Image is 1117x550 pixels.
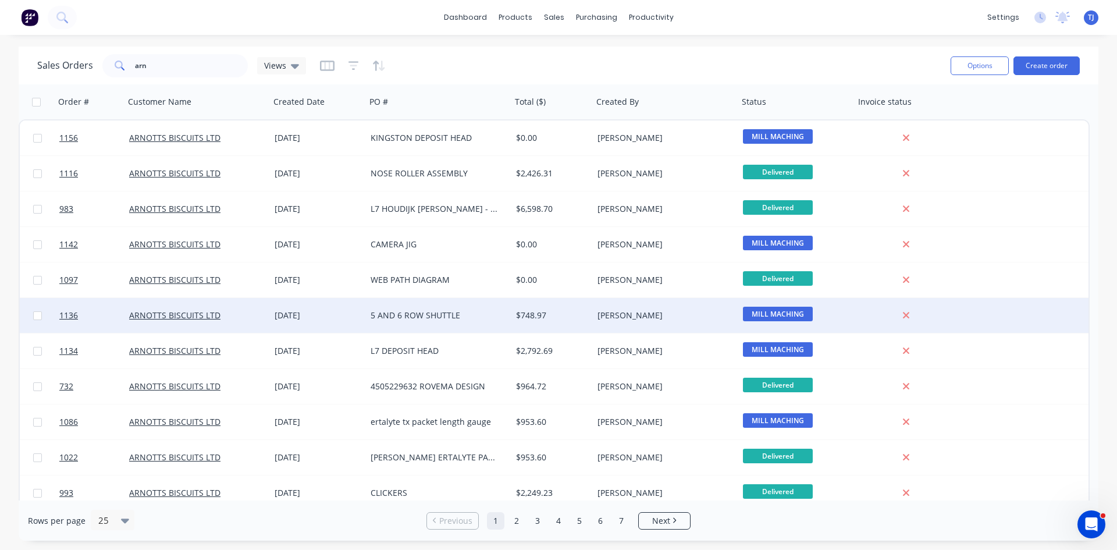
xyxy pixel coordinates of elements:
[743,200,813,215] span: Delivered
[371,239,500,250] div: CAMERA JIG
[981,9,1025,26] div: settings
[597,487,727,499] div: [PERSON_NAME]
[743,378,813,392] span: Delivered
[571,512,588,530] a: Page 5
[21,9,38,26] img: Factory
[129,416,220,427] a: ARNOTTS BISCUITS LTD
[273,96,325,108] div: Created Date
[275,487,361,499] div: [DATE]
[516,345,585,357] div: $2,792.69
[275,381,361,392] div: [DATE]
[371,345,500,357] div: L7 DEPOSIT HEAD
[59,440,129,475] a: 1022
[529,512,546,530] a: Page 3
[129,203,220,214] a: ARNOTTS BISCUITS LTD
[59,239,78,250] span: 1142
[371,416,500,428] div: ertalyte tx packet length gauge
[369,96,388,108] div: PO #
[516,381,585,392] div: $964.72
[275,203,361,215] div: [DATE]
[59,156,129,191] a: 1116
[422,512,695,530] ul: Pagination
[59,274,78,286] span: 1097
[129,274,220,285] a: ARNOTTS BISCUITS LTD
[371,310,500,321] div: 5 AND 6 ROW SHUTTLE
[275,345,361,357] div: [DATE]
[858,96,912,108] div: Invoice status
[597,345,727,357] div: [PERSON_NAME]
[743,342,813,357] span: MILL MACHING
[371,452,500,463] div: [PERSON_NAME] ERTALYTE PARTS NO DRAWINGS - PACKET LENGTH GAUGE
[129,452,220,463] a: ARNOTTS BISCUITS LTD
[275,310,361,321] div: [DATE]
[129,381,220,392] a: ARNOTTS BISCUITS LTD
[129,168,220,179] a: ARNOTTS BISCUITS LTD
[59,369,129,404] a: 732
[135,54,248,77] input: Search...
[371,168,500,179] div: NOSE ROLLER ASSEMBLY
[28,515,86,527] span: Rows per page
[597,381,727,392] div: [PERSON_NAME]
[516,239,585,250] div: $0.00
[264,59,286,72] span: Views
[743,449,813,463] span: Delivered
[1013,56,1080,75] button: Create order
[59,333,129,368] a: 1134
[597,239,727,250] div: [PERSON_NAME]
[516,203,585,215] div: $6,598.70
[597,168,727,179] div: [PERSON_NAME]
[438,9,493,26] a: dashboard
[1088,12,1094,23] span: TJ
[129,310,220,321] a: ARNOTTS BISCUITS LTD
[623,9,680,26] div: productivity
[639,515,690,527] a: Next page
[371,381,500,392] div: 4505229632 ROVEMA DESIGN
[516,168,585,179] div: $2,426.31
[743,307,813,321] span: MILL MACHING
[128,96,191,108] div: Customer Name
[743,129,813,144] span: MILL MACHING
[129,487,220,498] a: ARNOTTS BISCUITS LTD
[59,404,129,439] a: 1086
[371,487,500,499] div: CLICKERS
[59,476,129,510] a: 993
[743,484,813,499] span: Delivered
[275,452,361,463] div: [DATE]
[59,298,129,333] a: 1136
[515,96,546,108] div: Total ($)
[37,60,93,71] h1: Sales Orders
[275,132,361,144] div: [DATE]
[508,512,525,530] a: Page 2
[951,56,1009,75] button: Options
[550,512,567,530] a: Page 4
[59,120,129,155] a: 1156
[516,274,585,286] div: $0.00
[493,9,538,26] div: products
[592,512,609,530] a: Page 6
[743,165,813,179] span: Delivered
[597,416,727,428] div: [PERSON_NAME]
[371,203,500,215] div: L7 HOUDIJK [PERSON_NAME] - NOSE PLATE UPGRADE
[439,515,472,527] span: Previous
[59,227,129,262] a: 1142
[597,203,727,215] div: [PERSON_NAME]
[59,381,73,392] span: 732
[59,452,78,463] span: 1022
[743,236,813,250] span: MILL MACHING
[371,274,500,286] div: WEB PATH DIAGRAM
[371,132,500,144] div: KINGSTON DEPOSIT HEAD
[613,512,630,530] a: Page 7
[275,239,361,250] div: [DATE]
[59,132,78,144] span: 1156
[516,487,585,499] div: $2,249.23
[275,168,361,179] div: [DATE]
[59,168,78,179] span: 1116
[516,452,585,463] div: $953.60
[59,191,129,226] a: 983
[59,487,73,499] span: 993
[597,274,727,286] div: [PERSON_NAME]
[427,515,478,527] a: Previous page
[58,96,89,108] div: Order #
[516,416,585,428] div: $953.60
[59,416,78,428] span: 1086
